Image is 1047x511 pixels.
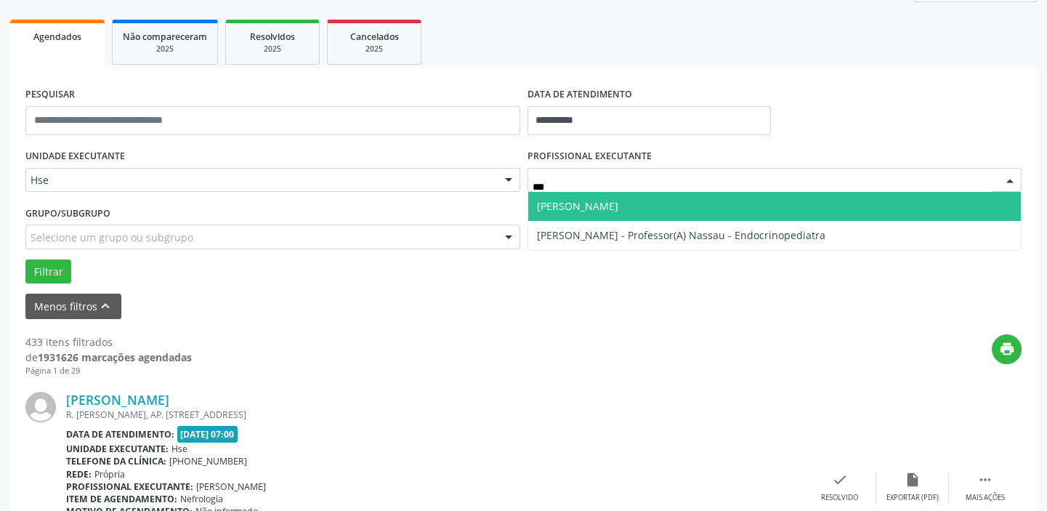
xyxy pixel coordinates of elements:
b: Item de agendamento: [66,493,177,505]
b: Telefone da clínica: [66,455,166,467]
div: Mais ações [966,493,1005,503]
b: Unidade executante: [66,443,169,455]
i: check [832,472,848,488]
span: Resolvidos [250,31,295,43]
button: Menos filtroskeyboard_arrow_up [25,294,121,319]
div: R. [PERSON_NAME], AP. [STREET_ADDRESS] [66,409,804,421]
span: Selecione um grupo ou subgrupo [31,230,193,245]
a: [PERSON_NAME] [66,392,169,408]
span: Nefrologia [180,493,223,505]
div: 433 itens filtrados [25,334,192,350]
span: [PERSON_NAME] [537,199,618,213]
div: Exportar (PDF) [886,493,939,503]
div: 2025 [338,44,411,55]
div: 2025 [236,44,309,55]
i:  [977,472,993,488]
i: keyboard_arrow_up [97,298,113,314]
span: Hse [31,173,490,188]
strong: 1931626 marcações agendadas [38,350,192,364]
label: PROFISSIONAL EXECUTANTE [527,145,652,168]
span: Agendados [33,31,81,43]
span: Não compareceram [123,31,207,43]
b: Profissional executante: [66,480,193,493]
button: print [992,334,1022,364]
button: Filtrar [25,259,71,284]
div: de [25,350,192,365]
i: print [999,341,1015,357]
img: img [25,392,56,422]
div: 2025 [123,44,207,55]
i: insert_drive_file [905,472,921,488]
span: [PHONE_NUMBER] [169,455,247,467]
b: Rede: [66,468,92,480]
div: Página 1 de 29 [25,365,192,377]
span: Própria [94,468,125,480]
label: DATA DE ATENDIMENTO [527,84,632,106]
div: Resolvido [821,493,858,503]
label: UNIDADE EXECUTANTE [25,145,125,168]
span: [PERSON_NAME] - Professor(A) Nassau - Endocrinopediatra [537,228,825,242]
span: Cancelados [350,31,399,43]
label: PESQUISAR [25,84,75,106]
b: Data de atendimento: [66,428,174,440]
span: [PERSON_NAME] [196,480,266,493]
label: Grupo/Subgrupo [25,202,110,225]
span: Hse [171,443,187,455]
span: [DATE] 07:00 [177,426,238,443]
